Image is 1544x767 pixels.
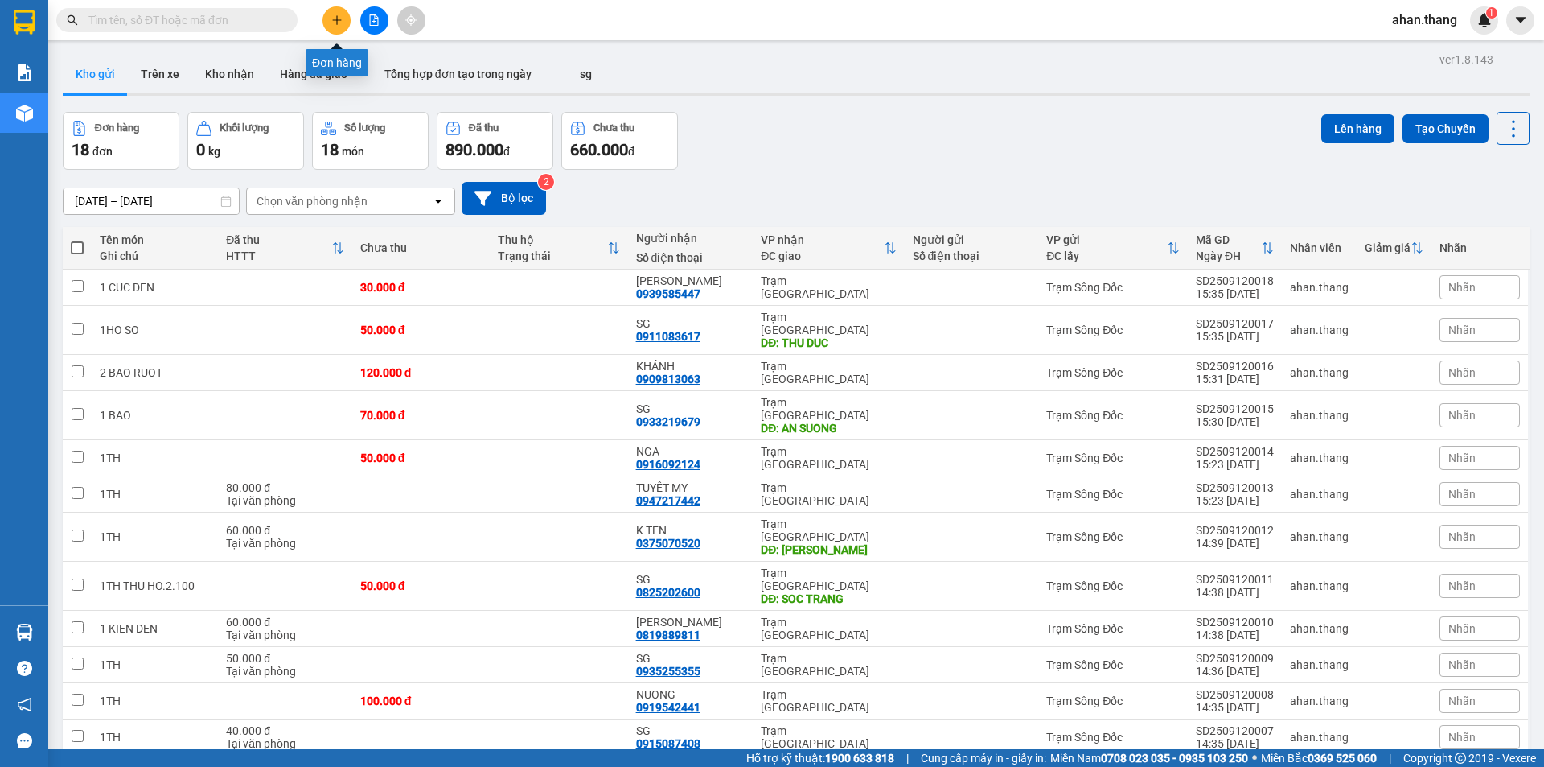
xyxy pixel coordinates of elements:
span: notification [17,697,32,712]
span: đ [503,145,510,158]
div: Trạm Sông Đốc [1046,530,1180,543]
div: ahan.thang [1290,695,1349,707]
div: 14:39 [DATE] [1196,537,1274,550]
div: SG [636,317,745,330]
div: Trạm Sông Đốc [1046,452,1180,464]
div: 14:38 [DATE] [1196,629,1274,641]
span: kg [208,145,220,158]
div: Đơn hàng [306,49,368,76]
div: Người nhận [636,232,745,245]
div: ahan.thang [1290,658,1349,671]
div: 0909813063 [636,373,700,386]
div: ahan.thang [1290,622,1349,635]
span: ahan.thang [1379,10,1470,30]
div: Trạm [GEOGRAPHIC_DATA] [761,518,896,543]
div: 50.000 đ [360,579,482,592]
button: Hàng đã giao [267,55,360,93]
div: Trạng thái [498,249,606,262]
div: 1TH [100,530,210,543]
div: SD2509120010 [1196,616,1274,629]
div: 0915087408 [636,737,700,750]
div: 50.000 đ [360,452,482,464]
svg: open [432,195,445,208]
th: Toggle SortBy [1188,227,1282,270]
div: 0375070520 [636,537,700,550]
div: NUONG [636,688,745,701]
button: Bộ lọc [462,182,546,215]
span: Nhãn [1448,409,1476,422]
div: 15:23 [DATE] [1196,458,1274,471]
div: SG [636,652,745,665]
div: Số lượng [344,122,385,134]
div: 15:30 [DATE] [1196,415,1274,428]
div: Trạm [GEOGRAPHIC_DATA] [761,360,896,386]
button: Khối lượng0kg [187,112,304,170]
div: 1TH [100,731,210,744]
button: Kho nhận [192,55,267,93]
span: aim [405,14,417,26]
input: Select a date range. [64,188,239,214]
div: 1HO SO [100,324,210,336]
div: DĐ: QUANG TRUNG [761,543,896,556]
button: Trên xe [128,55,192,93]
div: 1 KIEN DEN [100,622,210,635]
div: Trạm Sông Đốc [1046,695,1180,707]
div: Trạm [GEOGRAPHIC_DATA] [761,396,896,422]
span: Tổng hợp đơn tạo trong ngày [384,68,532,80]
div: 0939585447 [105,72,268,94]
div: 1TH [100,695,210,707]
div: HTTT [226,249,331,262]
div: Chọn văn phòng nhận [257,193,368,209]
div: Tại văn phòng [226,665,344,678]
div: 14:35 [DATE] [1196,737,1274,750]
div: Người gửi [913,233,1031,246]
span: plus [331,14,343,26]
div: Nhãn [1439,241,1520,254]
strong: 0708 023 035 - 0935 103 250 [1101,752,1248,765]
button: aim [397,6,425,35]
div: TUYẾT MY [636,481,745,494]
div: Tại văn phòng [226,737,344,750]
div: SD2509120018 [1196,274,1274,287]
span: 18 [321,140,339,159]
div: Trạm [GEOGRAPHIC_DATA] [761,724,896,750]
span: Nhãn [1448,452,1476,464]
div: SD2509120007 [1196,724,1274,737]
div: SD2509120015 [1196,402,1274,415]
div: 30.000 [102,104,269,126]
span: Cung cấp máy in - giấy in: [921,749,1046,767]
div: CHI NHUNG [636,274,745,287]
div: 1 BAO [100,409,210,422]
sup: 2 [538,174,554,190]
div: K TEN [636,524,745,537]
span: CC : [102,108,125,125]
div: SD2509120008 [1196,688,1274,701]
div: 0919542441 [636,701,700,714]
div: SD2509120013 [1196,481,1274,494]
span: Nhãn [1448,622,1476,635]
div: DĐ: AN SUONG [761,422,896,435]
span: question-circle [17,661,32,676]
div: Trạm Sông Đốc [1046,281,1180,294]
div: 60.000 đ [226,524,344,537]
div: DĐ: SOC TRANG [761,592,896,605]
div: Nhân viên [1290,241,1349,254]
div: Mã GD [1196,233,1261,246]
th: Toggle SortBy [218,227,352,270]
div: 0933219679 [636,415,700,428]
div: DĐ: THU DUC [761,336,896,349]
div: 14:35 [DATE] [1196,701,1274,714]
span: 1 [1489,7,1494,19]
span: search [67,14,78,26]
div: Tại văn phòng [226,629,344,641]
div: Tại văn phòng [226,494,344,507]
div: Đã thu [469,122,499,134]
div: VP nhận [761,233,883,246]
div: SD2509120011 [1196,573,1274,586]
button: Chưa thu660.000đ [561,112,678,170]
div: 15:23 [DATE] [1196,494,1274,507]
div: 70.000 đ [360,409,482,422]
div: ahan.thang [1290,731,1349,744]
div: ahan.thang [1290,324,1349,336]
th: Toggle SortBy [1038,227,1188,270]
